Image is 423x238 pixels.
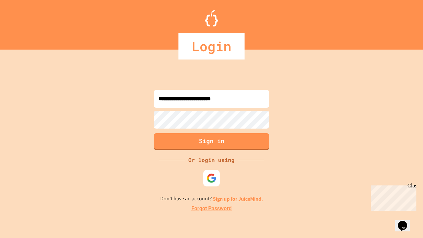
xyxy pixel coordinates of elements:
iframe: chat widget [395,212,416,231]
img: google-icon.svg [207,173,216,183]
div: Chat with us now!Close [3,3,46,42]
img: Logo.svg [205,10,218,26]
p: Don't have an account? [160,195,263,203]
div: Or login using [185,156,238,164]
a: Sign up for JuiceMind. [213,195,263,202]
a: Forgot Password [191,205,232,213]
button: Sign in [154,133,269,150]
div: Login [178,33,245,59]
iframe: chat widget [368,183,416,211]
